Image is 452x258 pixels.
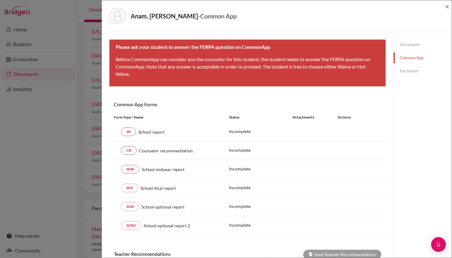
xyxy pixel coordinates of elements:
[229,184,292,191] p: Incomplete
[142,166,184,173] span: School midyear report
[121,127,136,136] a: SR
[109,251,248,257] h6: Teacher Recommendations
[431,237,446,252] div: Open Intercom Messenger
[292,115,331,120] div: Attachments
[394,39,452,50] a: Documents
[109,101,248,107] h6: Common App Forms
[131,12,198,20] strong: Anam, [PERSON_NAME]
[445,2,449,11] span: ×
[138,129,165,135] span: School report
[229,166,292,172] p: Incomplete
[144,222,190,229] span: School optional report 2
[141,185,176,191] span: School final report
[394,53,452,63] a: Common App
[229,147,292,153] p: Incomplete
[121,221,141,230] a: SOR2
[139,147,193,154] span: Counselor recommendation
[229,222,292,228] p: Incomplete
[394,66,452,76] a: Parchment
[121,202,139,211] a: SOR
[121,165,139,174] a: SMR
[229,128,292,135] p: Incomplete
[116,56,379,78] p: Before CommonApp can consider you the counselor for this student, the student needs to answer the...
[445,3,449,10] button: Close
[121,146,137,155] a: CR
[109,115,224,120] div: Form Type / Name
[229,203,292,209] p: Incomplete
[229,115,292,120] div: Status
[141,204,184,210] span: School optional report
[116,44,270,50] b: Please ask your student to answer the FERPA question on CommonApp
[331,115,369,120] div: Actions
[198,12,237,20] span: - Common App
[121,184,138,192] a: SFR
